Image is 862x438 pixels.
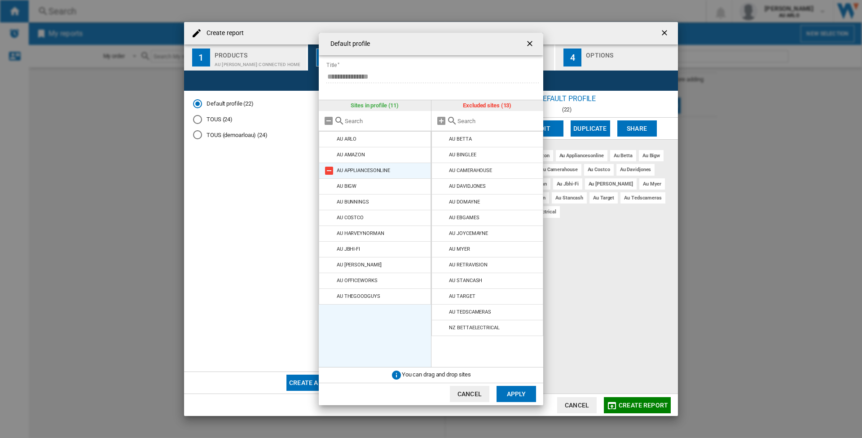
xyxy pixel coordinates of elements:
[337,183,356,189] div: AU BIGW
[337,230,384,236] div: AU HARVEYNORMAN
[457,118,539,124] input: Search
[449,136,471,142] div: AU BETTA
[525,39,536,50] ng-md-icon: getI18NText('BUTTONS.CLOSE_DIALOG')
[337,152,365,158] div: AU AMAZON
[449,183,486,189] div: AU DAVIDJONES
[337,168,390,173] div: AU APPLIANCESONLINE
[431,100,544,111] div: Excluded sites (13)
[337,262,382,268] div: AU [PERSON_NAME]
[337,199,369,205] div: AU BUNNINGS
[337,246,360,252] div: AU JBHI-FI
[337,215,364,221] div: AU COSTCO
[449,168,492,173] div: AU CAMERAHOUSE
[449,262,488,268] div: AU RETRAVISION
[522,35,540,53] button: getI18NText('BUTTONS.CLOSE_DIALOG')
[449,230,488,236] div: AU JOYCEMAYNE
[449,152,476,158] div: AU BINGLEE
[449,246,470,252] div: AU MYER
[449,199,479,205] div: AU DOMAYNE
[323,115,334,126] md-icon: Remove all
[449,215,479,221] div: AU EBGAMES
[436,115,447,126] md-icon: Add all
[449,293,475,299] div: AU TARGET
[319,100,431,111] div: Sites in profile (11)
[326,40,370,49] h4: Default profile
[337,278,378,283] div: AU OFFICEWORKS
[449,278,482,283] div: AU STANCASH
[402,371,471,378] span: You can drag and drop sites
[497,386,536,402] button: Apply
[337,136,356,142] div: AU ARLO
[449,309,491,315] div: AU TEDSCAMERAS
[450,386,489,402] button: Cancel
[337,293,380,299] div: AU THEGOODGUYS
[345,118,427,124] input: Search
[449,325,499,331] div: NZ BETTAELECTRICAL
